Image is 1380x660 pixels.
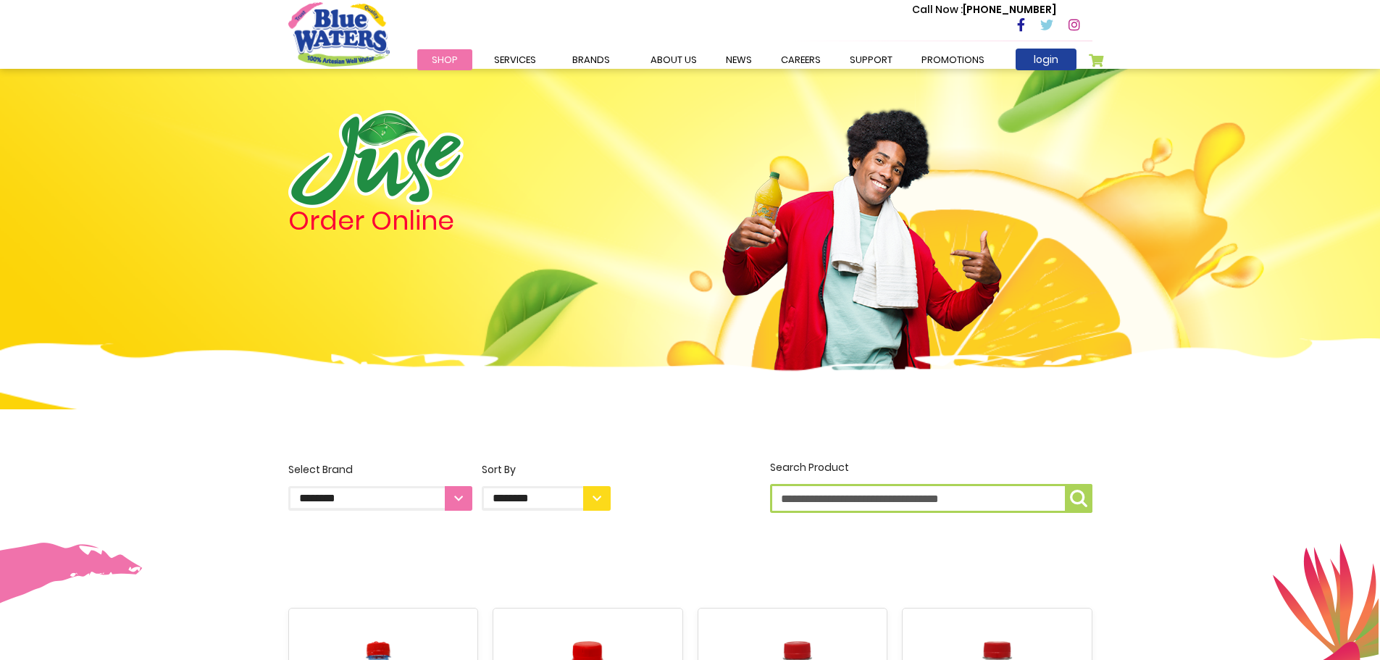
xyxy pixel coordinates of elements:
span: Brands [572,53,610,67]
a: Promotions [907,49,999,70]
a: support [835,49,907,70]
a: login [1016,49,1076,70]
span: Shop [432,53,458,67]
select: Sort By [482,486,611,511]
button: Search Product [1065,484,1092,513]
img: search-icon.png [1070,490,1087,507]
a: careers [766,49,835,70]
img: logo [288,110,464,208]
p: [PHONE_NUMBER] [912,2,1056,17]
select: Select Brand [288,486,472,511]
a: about us [636,49,711,70]
h4: Order Online [288,208,611,234]
span: Services [494,53,536,67]
span: Call Now : [912,2,963,17]
img: man.png [721,83,1003,393]
div: Sort By [482,462,611,477]
label: Select Brand [288,462,472,511]
label: Search Product [770,460,1092,513]
a: News [711,49,766,70]
input: Search Product [770,484,1092,513]
a: store logo [288,2,390,66]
